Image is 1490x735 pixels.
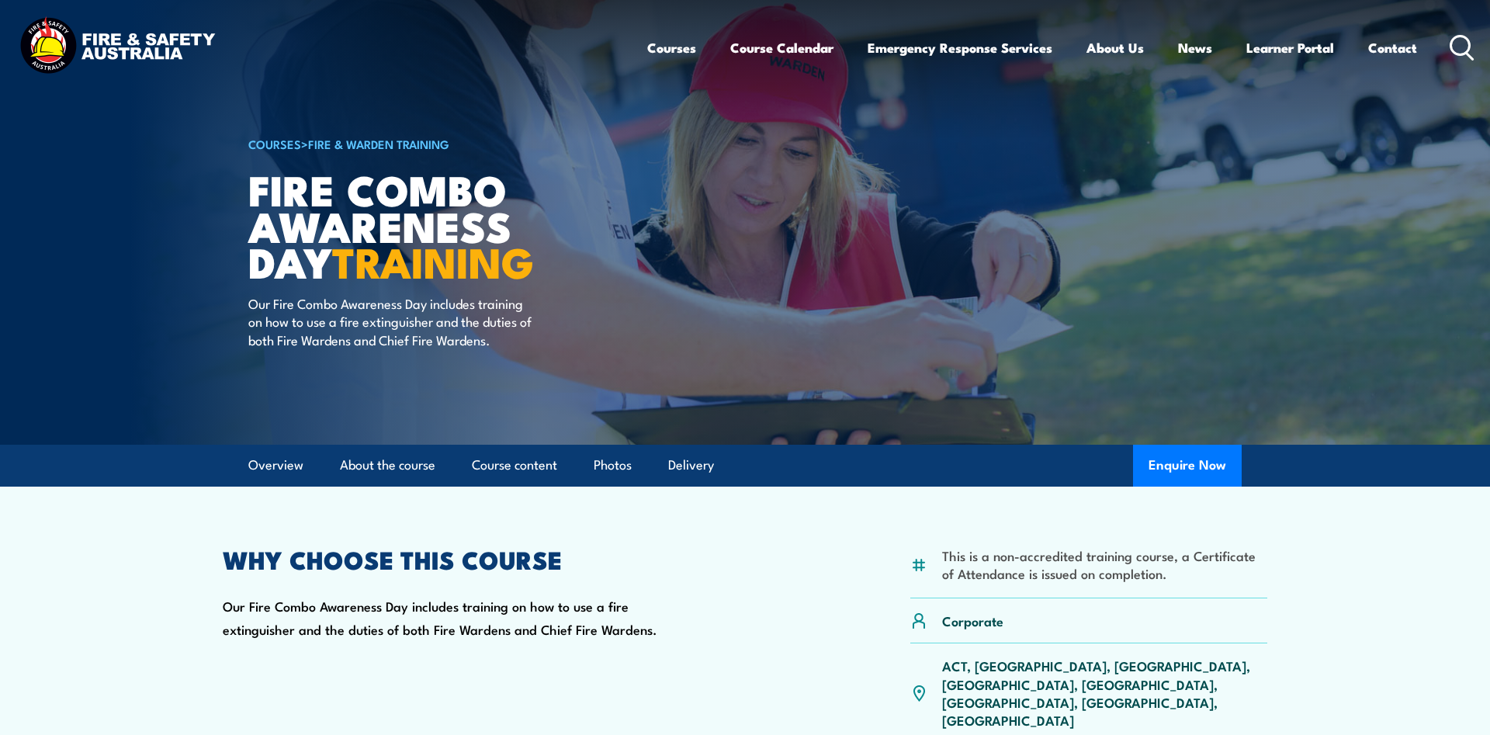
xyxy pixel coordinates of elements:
a: Fire & Warden Training [308,135,449,152]
h1: Fire Combo Awareness Day [248,171,632,279]
a: Photos [594,445,632,486]
a: Contact [1368,27,1417,68]
button: Enquire Now [1133,445,1242,487]
a: Delivery [668,445,714,486]
h2: WHY CHOOSE THIS COURSE [223,548,676,570]
a: COURSES [248,135,301,152]
strong: TRAINING [332,228,534,293]
a: Emergency Response Services [868,27,1052,68]
a: Course Calendar [730,27,833,68]
a: About Us [1086,27,1144,68]
a: Overview [248,445,303,486]
a: Learner Portal [1246,27,1334,68]
p: ACT, [GEOGRAPHIC_DATA], [GEOGRAPHIC_DATA], [GEOGRAPHIC_DATA], [GEOGRAPHIC_DATA], [GEOGRAPHIC_DATA... [942,657,1267,730]
a: Course content [472,445,557,486]
p: Our Fire Combo Awareness Day includes training on how to use a fire extinguisher and the duties o... [248,294,532,348]
p: Corporate [942,612,1003,629]
a: Courses [647,27,696,68]
li: This is a non-accredited training course, a Certificate of Attendance is issued on completion. [942,546,1267,583]
a: About the course [340,445,435,486]
a: News [1178,27,1212,68]
h6: > [248,134,632,153]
